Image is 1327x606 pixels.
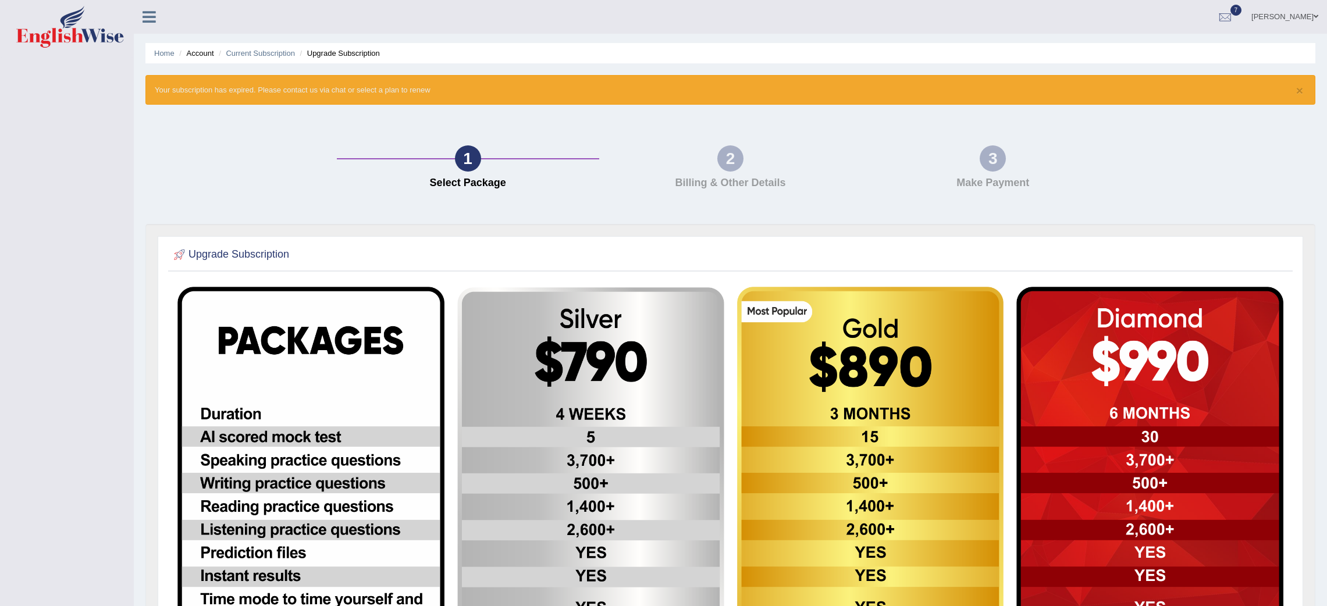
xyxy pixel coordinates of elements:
[343,177,593,189] h4: Select Package
[1230,5,1242,16] span: 7
[226,49,295,58] a: Current Subscription
[867,177,1118,189] h4: Make Payment
[176,48,214,59] li: Account
[980,145,1006,172] div: 3
[1296,84,1303,97] button: ×
[605,177,856,189] h4: Billing & Other Details
[171,246,289,263] h2: Upgrade Subscription
[717,145,743,172] div: 2
[455,145,481,172] div: 1
[145,75,1315,105] div: Your subscription has expired. Please contact us via chat or select a plan to renew
[154,49,175,58] a: Home
[297,48,380,59] li: Upgrade Subscription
